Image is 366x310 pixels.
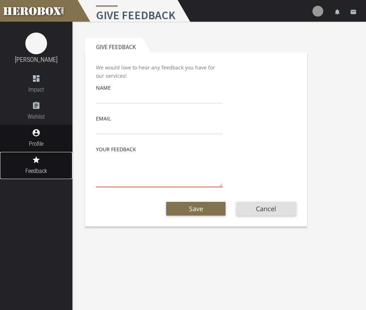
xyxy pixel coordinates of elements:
img: image [25,33,47,54]
button: Save [166,202,226,216]
p: We would love to hear any feedback you have for our services! [96,63,223,80]
i: email [350,9,357,15]
i: grade [32,156,41,164]
label: Email [96,114,111,123]
label: Your Feedback [96,145,136,153]
h2: Give Feedback [85,38,143,52]
section: Give Feedback [85,38,307,226]
img: user-image [312,6,323,17]
a: [PERSON_NAME] [15,56,58,63]
i: notifications [334,9,341,15]
span: Save [189,204,203,213]
button: Cancel [236,202,296,216]
label: Name [96,84,111,92]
